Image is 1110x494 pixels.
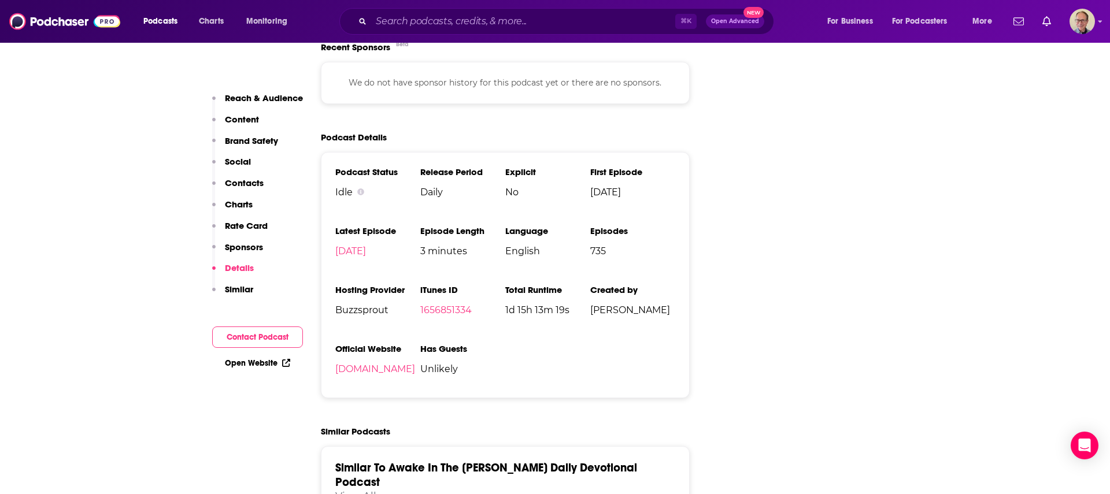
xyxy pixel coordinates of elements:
[335,304,420,315] span: Buzzsprout
[711,18,759,24] span: Open Advanced
[1070,9,1095,34] img: User Profile
[225,220,268,231] p: Rate Card
[335,166,420,177] h3: Podcast Status
[420,304,472,315] a: 1656851334
[225,135,278,146] p: Brand Safety
[199,13,224,29] span: Charts
[743,7,764,18] span: New
[321,42,390,53] span: Recent Sponsors
[212,262,254,284] button: Details
[590,246,675,257] span: 735
[335,187,420,198] div: Idle
[706,14,764,28] button: Open AdvancedNew
[420,187,505,198] span: Daily
[335,76,675,89] p: We do not have sponsor history for this podcast yet or there are no sponsors.
[225,242,263,252] p: Sponsors
[225,114,259,125] p: Content
[335,460,637,489] a: Similar To Awake In The [PERSON_NAME] Daily Devotional Podcast
[819,12,887,31] button: open menu
[420,343,505,354] h3: Has Guests
[371,12,675,31] input: Search podcasts, credits, & more...
[420,225,505,236] h3: Episode Length
[225,284,253,295] p: Similar
[335,284,420,295] h3: Hosting Provider
[590,187,675,198] span: [DATE]
[396,40,409,48] div: Beta
[321,426,390,437] h2: Similar Podcasts
[505,166,590,177] h3: Explicit
[238,12,302,31] button: open menu
[505,187,590,198] span: No
[246,13,287,29] span: Monitoring
[590,166,675,177] h3: First Episode
[225,199,253,210] p: Charts
[590,304,675,315] span: [PERSON_NAME]
[420,246,505,257] span: 3 minutes
[675,14,697,29] span: ⌘ K
[212,92,303,114] button: Reach & Audience
[335,225,420,236] h3: Latest Episode
[335,343,420,354] h3: Official Website
[420,284,505,295] h3: iTunes ID
[335,363,415,374] a: [DOMAIN_NAME]
[212,242,263,263] button: Sponsors
[505,225,590,236] h3: Language
[1070,9,1095,34] span: Logged in as tommy.lynch
[420,166,505,177] h3: Release Period
[225,358,290,368] a: Open Website
[225,156,251,167] p: Social
[212,284,253,305] button: Similar
[143,13,177,29] span: Podcasts
[420,363,505,374] span: Unlikely
[225,262,254,273] p: Details
[505,246,590,257] span: English
[212,326,303,348] button: Contact Podcast
[135,12,193,31] button: open menu
[212,177,264,199] button: Contacts
[321,132,387,143] h2: Podcast Details
[892,13,948,29] span: For Podcasters
[9,10,120,32] img: Podchaser - Follow, Share and Rate Podcasts
[1009,12,1028,31] a: Show notifications dropdown
[212,220,268,242] button: Rate Card
[212,114,259,135] button: Content
[212,199,253,220] button: Charts
[225,177,264,188] p: Contacts
[590,284,675,295] h3: Created by
[505,304,590,315] span: 1d 15h 13m 19s
[972,13,992,29] span: More
[1070,9,1095,34] button: Show profile menu
[885,12,964,31] button: open menu
[1038,12,1056,31] a: Show notifications dropdown
[964,12,1007,31] button: open menu
[191,12,231,31] a: Charts
[1071,432,1098,459] div: Open Intercom Messenger
[335,246,366,257] a: [DATE]
[590,225,675,236] h3: Episodes
[827,13,873,29] span: For Business
[212,156,251,177] button: Social
[225,92,303,103] p: Reach & Audience
[212,135,278,157] button: Brand Safety
[350,8,785,35] div: Search podcasts, credits, & more...
[505,284,590,295] h3: Total Runtime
